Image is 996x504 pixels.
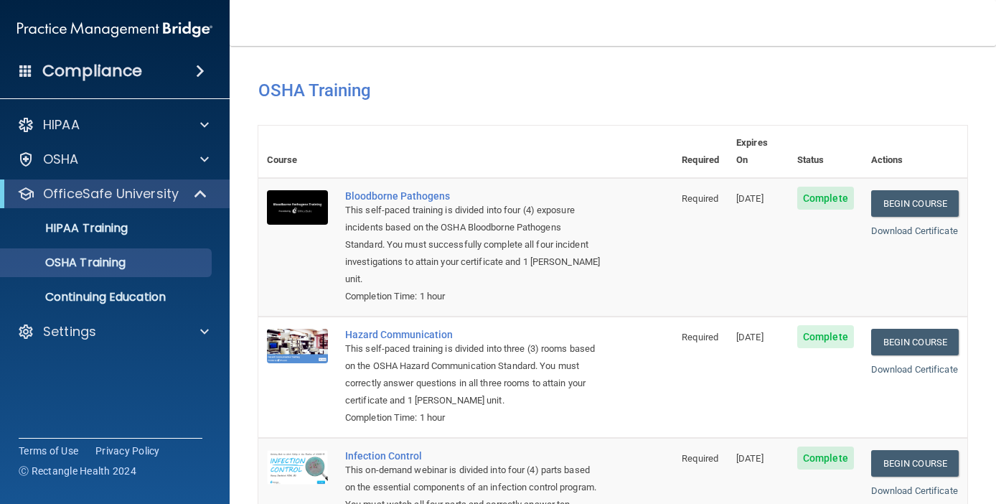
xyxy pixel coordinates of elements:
a: Begin Course [871,450,959,477]
a: Settings [17,323,209,340]
a: Terms of Use [19,444,78,458]
div: Completion Time: 1 hour [345,409,601,426]
p: HIPAA Training [9,221,128,235]
p: Settings [43,323,96,340]
th: Course [258,126,337,178]
th: Status [789,126,863,178]
th: Required [673,126,728,178]
span: Complete [797,187,854,210]
span: [DATE] [736,193,764,204]
p: OSHA [43,151,79,168]
a: Hazard Communication [345,329,601,340]
span: Required [682,332,718,342]
p: OfficeSafe University [43,185,179,202]
a: HIPAA [17,116,209,134]
a: Download Certificate [871,485,958,496]
a: Download Certificate [871,364,958,375]
span: Required [682,193,718,204]
h4: Compliance [42,61,142,81]
a: OfficeSafe University [17,185,208,202]
p: OSHA Training [9,256,126,270]
a: Bloodborne Pathogens [345,190,601,202]
a: Infection Control [345,450,601,462]
span: Complete [797,325,854,348]
p: Continuing Education [9,290,205,304]
span: [DATE] [736,453,764,464]
span: [DATE] [736,332,764,342]
th: Expires On [728,126,789,178]
a: OSHA [17,151,209,168]
span: Required [682,453,718,464]
a: Begin Course [871,190,959,217]
th: Actions [863,126,967,178]
a: Begin Course [871,329,959,355]
div: This self-paced training is divided into four (4) exposure incidents based on the OSHA Bloodborne... [345,202,601,288]
a: Privacy Policy [95,444,160,458]
a: Download Certificate [871,225,958,236]
div: This self-paced training is divided into three (3) rooms based on the OSHA Hazard Communication S... [345,340,601,409]
img: PMB logo [17,15,212,44]
span: Ⓒ Rectangle Health 2024 [19,464,136,478]
p: HIPAA [43,116,80,134]
span: Complete [797,447,854,470]
h4: OSHA Training [258,80,967,101]
div: Completion Time: 1 hour [345,288,601,305]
